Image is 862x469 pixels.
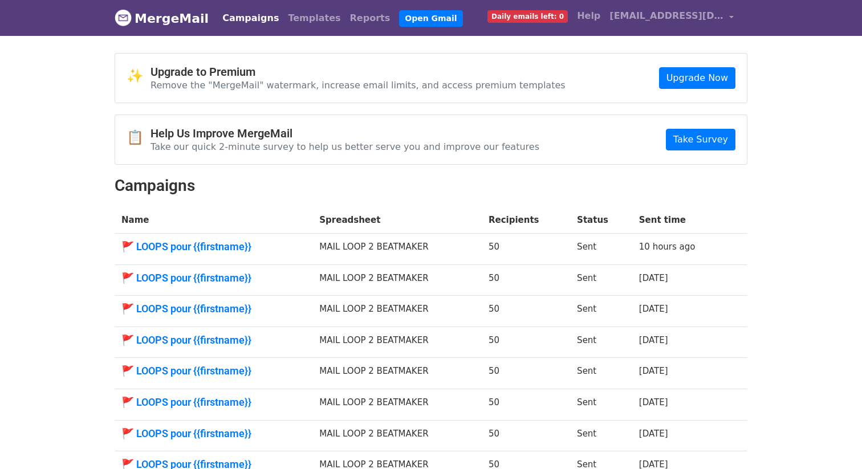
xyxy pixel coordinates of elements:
[312,327,482,358] td: MAIL LOOP 2 BEATMAKER
[312,296,482,327] td: MAIL LOOP 2 BEATMAKER
[570,358,632,389] td: Sent
[639,304,668,314] a: [DATE]
[639,335,668,345] a: [DATE]
[399,10,462,27] a: Open Gmail
[632,207,729,234] th: Sent time
[483,5,572,27] a: Daily emails left: 0
[127,129,151,146] span: 📋
[572,5,605,27] a: Help
[570,389,632,421] td: Sent
[115,176,747,195] h2: Campaigns
[482,420,570,451] td: 50
[482,207,570,234] th: Recipients
[570,234,632,265] td: Sent
[639,366,668,376] a: [DATE]
[312,420,482,451] td: MAIL LOOP 2 BEATMAKER
[570,296,632,327] td: Sent
[121,365,306,377] a: 🚩 LOOPS pour {{firstname}}
[570,264,632,296] td: Sent
[639,242,696,252] a: 10 hours ago
[570,327,632,358] td: Sent
[482,234,570,265] td: 50
[482,264,570,296] td: 50
[482,358,570,389] td: 50
[639,397,668,407] a: [DATE]
[283,7,345,30] a: Templates
[151,141,539,153] p: Take our quick 2-minute survey to help us better serve you and improve our features
[312,389,482,421] td: MAIL LOOP 2 BEATMAKER
[218,7,283,30] a: Campaigns
[482,327,570,358] td: 50
[609,9,723,23] span: [EMAIL_ADDRESS][DOMAIN_NAME]
[482,389,570,421] td: 50
[666,129,735,150] a: Take Survey
[312,234,482,265] td: MAIL LOOP 2 BEATMAKER
[121,240,306,253] a: 🚩 LOOPS pour {{firstname}}
[115,6,209,30] a: MergeMail
[127,68,151,84] span: ✨
[312,358,482,389] td: MAIL LOOP 2 BEATMAKER
[312,264,482,296] td: MAIL LOOP 2 BEATMAKER
[115,9,132,26] img: MergeMail logo
[312,207,482,234] th: Spreadsheet
[121,272,306,284] a: 🚩 LOOPS pour {{firstname}}
[345,7,395,30] a: Reports
[151,65,566,79] h4: Upgrade to Premium
[151,79,566,91] p: Remove the "MergeMail" watermark, increase email limits, and access premium templates
[115,207,312,234] th: Name
[482,296,570,327] td: 50
[570,420,632,451] td: Sent
[121,396,306,409] a: 🚩 LOOPS pour {{firstname}}
[639,273,668,283] a: [DATE]
[659,67,735,89] a: Upgrade Now
[121,334,306,346] a: 🚩 LOOPS pour {{firstname}}
[570,207,632,234] th: Status
[151,127,539,140] h4: Help Us Improve MergeMail
[639,429,668,439] a: [DATE]
[121,427,306,440] a: 🚩 LOOPS pour {{firstname}}
[605,5,738,31] a: [EMAIL_ADDRESS][DOMAIN_NAME]
[121,303,306,315] a: 🚩 LOOPS pour {{firstname}}
[487,10,568,23] span: Daily emails left: 0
